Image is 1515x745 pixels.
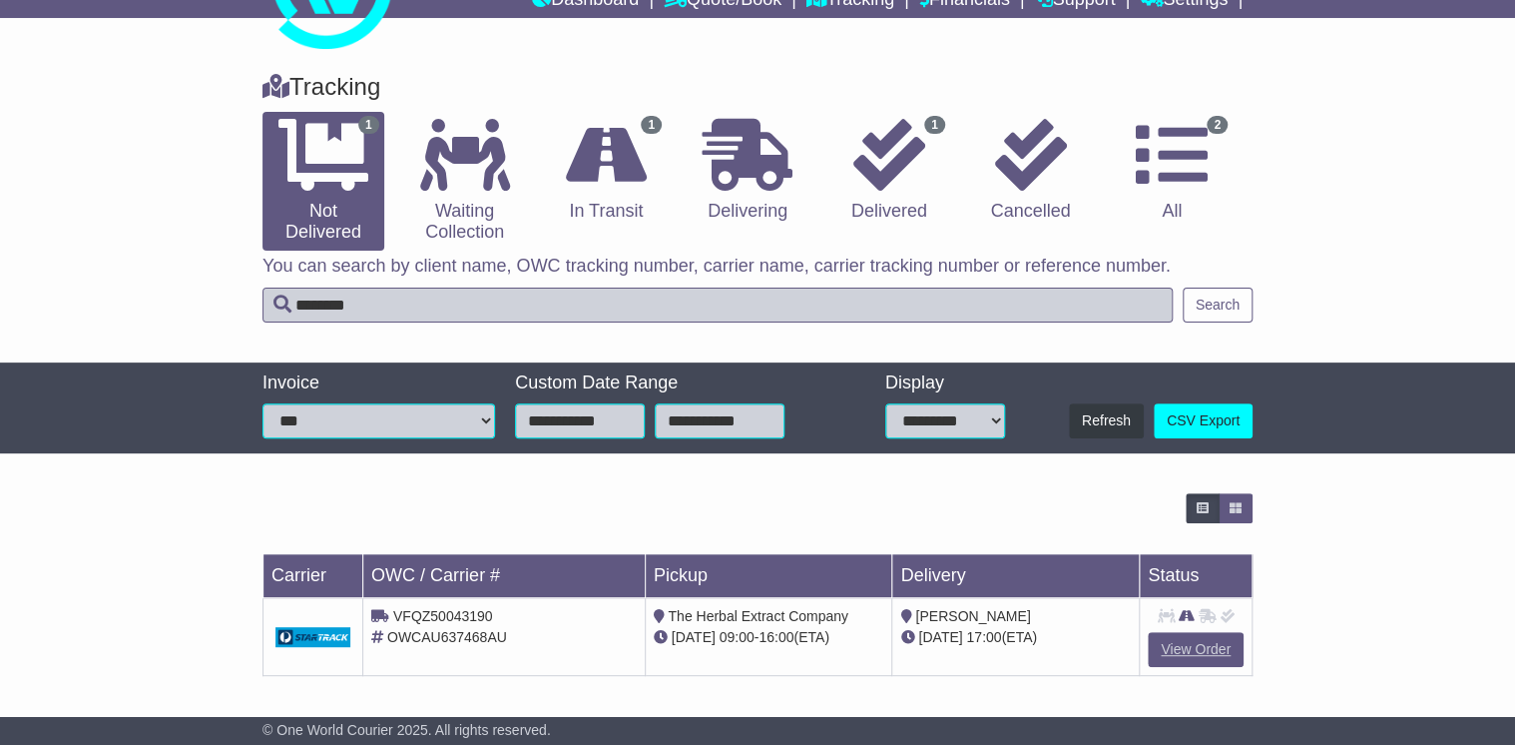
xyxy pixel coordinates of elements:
a: Delivering [687,112,808,230]
span: 17:00 [966,629,1001,645]
span: 16:00 [758,629,793,645]
span: [DATE] [918,629,962,645]
td: Status [1140,554,1253,598]
a: Cancelled [970,112,1092,230]
a: View Order [1148,632,1244,667]
span: VFQZ50043190 [393,608,493,624]
span: OWCAU637468AU [387,629,507,645]
button: Refresh [1069,403,1144,438]
span: © One World Courier 2025. All rights reserved. [262,722,551,738]
td: Delivery [892,554,1140,598]
span: 1 [924,116,945,134]
p: You can search by client name, OWC tracking number, carrier name, carrier tracking number or refe... [262,256,1253,278]
a: 1 Delivered [828,112,950,230]
button: Search [1183,288,1253,323]
span: [DATE] [672,629,716,645]
div: Tracking [252,73,1262,102]
span: 1 [641,116,662,134]
a: Waiting Collection [404,112,526,251]
span: 1 [358,116,379,134]
div: Invoice [262,372,495,394]
span: The Herbal Extract Company [668,608,848,624]
div: Custom Date Range [515,372,831,394]
div: - (ETA) [654,627,884,648]
td: Pickup [645,554,892,598]
a: 2 All [1111,112,1233,230]
td: Carrier [263,554,363,598]
div: (ETA) [900,627,1131,648]
span: 2 [1207,116,1228,134]
span: 09:00 [720,629,755,645]
div: Display [885,372,1006,394]
td: OWC / Carrier # [363,554,646,598]
img: GetCarrierServiceDarkLogo [275,627,350,647]
span: [PERSON_NAME] [915,608,1030,624]
a: 1 Not Delivered [262,112,384,251]
a: 1 In Transit [545,112,667,230]
a: CSV Export [1154,403,1253,438]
